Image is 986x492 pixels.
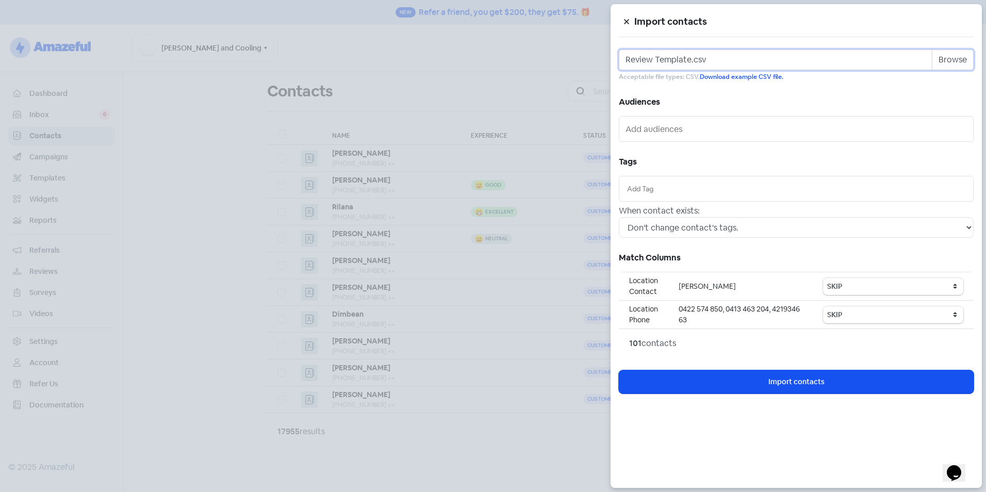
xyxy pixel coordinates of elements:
[700,73,783,81] a: Download example CSV file.
[619,94,974,110] h5: Audiences
[619,154,974,170] h5: Tags
[627,183,965,194] input: Add Tag
[668,272,813,301] td: [PERSON_NAME]
[619,205,974,217] div: When contact exists:
[626,121,969,137] input: Add audiences
[634,14,974,29] h5: Import contacts
[619,301,668,329] td: Location Phone
[943,451,976,482] iframe: chat widget
[629,337,963,350] div: contacts
[619,370,974,393] button: Import contacts
[619,72,974,82] small: Acceptable file types: CSV.
[768,376,825,387] span: Import contacts
[619,250,974,266] h5: Match Columns
[668,301,813,329] td: 0422 574 850, 0413 463 204, 421934663
[619,272,668,301] td: Location Contact
[629,338,642,349] strong: 101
